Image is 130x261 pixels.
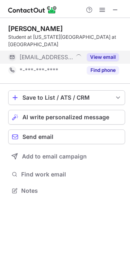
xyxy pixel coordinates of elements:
[8,129,125,144] button: Send email
[8,149,125,164] button: Add to email campaign
[8,110,125,125] button: AI write personalized message
[87,53,119,61] button: Reveal Button
[87,66,119,74] button: Reveal Button
[8,33,125,48] div: Student at [US_STATE][GEOGRAPHIC_DATA] at [GEOGRAPHIC_DATA]
[22,94,111,101] div: Save to List / ATS / CRM
[22,134,53,140] span: Send email
[21,187,122,194] span: Notes
[8,169,125,180] button: Find work email
[22,114,109,120] span: AI write personalized message
[8,5,57,15] img: ContactOut v5.3.10
[21,171,122,178] span: Find work email
[8,90,125,105] button: save-profile-one-click
[8,25,63,33] div: [PERSON_NAME]
[22,153,87,160] span: Add to email campaign
[8,185,125,196] button: Notes
[20,54,73,61] span: [EMAIL_ADDRESS][DOMAIN_NAME]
